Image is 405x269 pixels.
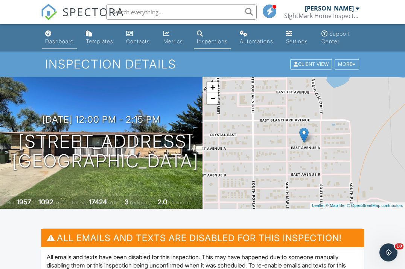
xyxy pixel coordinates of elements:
a: Zoom in [207,82,218,93]
div: More [335,59,359,70]
a: Leaflet [312,203,324,208]
a: Inspections [194,27,231,49]
a: © MapTiler [326,203,346,208]
h3: All emails and texts are disabled for this inspection! [41,229,364,247]
div: Inspections [197,38,228,44]
div: Client View [290,59,332,70]
span: SPECTORA [62,4,124,20]
h1: Inspection Details [45,58,359,71]
img: The Best Home Inspection Software - Spectora [41,4,57,20]
div: 1957 [17,198,31,206]
div: | [310,202,405,209]
a: Contacts [123,27,155,49]
a: Templates [83,27,117,49]
a: Dashboard [42,27,77,49]
h1: [STREET_ADDRESS] [GEOGRAPHIC_DATA] [12,132,199,172]
div: SIghtMark Home Inspections [284,12,359,20]
div: Dashboard [45,38,74,44]
span: sq.ft. [108,200,117,205]
div: Contacts [126,38,150,44]
a: Client View [289,61,334,67]
span: sq. ft. [54,200,65,205]
input: Search everything... [106,5,257,20]
div: 2.0 [158,198,167,206]
h3: [DATE] 12:00 pm - 2:15 pm [42,114,160,125]
div: 17424 [89,198,107,206]
span: Built [7,200,15,205]
div: 1092 [38,198,53,206]
div: Support Center [321,30,350,44]
a: Settings [283,27,312,49]
div: Settings [286,38,308,44]
span: 10 [395,243,403,249]
a: © OpenStreetMap contributors [347,203,403,208]
div: 3 [125,198,129,206]
span: bedrooms [130,200,151,205]
span: Lot Size [72,200,88,205]
a: Automations (Basic) [237,27,277,49]
a: SPECTORA [41,10,124,26]
div: Automations [240,38,273,44]
div: Metrics [163,38,183,44]
div: [PERSON_NAME] [305,5,354,12]
iframe: Intercom live chat [379,243,397,261]
span: bathrooms [168,200,190,205]
a: Support Center [318,27,363,49]
a: Metrics [160,27,188,49]
div: Templates [86,38,113,44]
a: Zoom out [207,93,218,104]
